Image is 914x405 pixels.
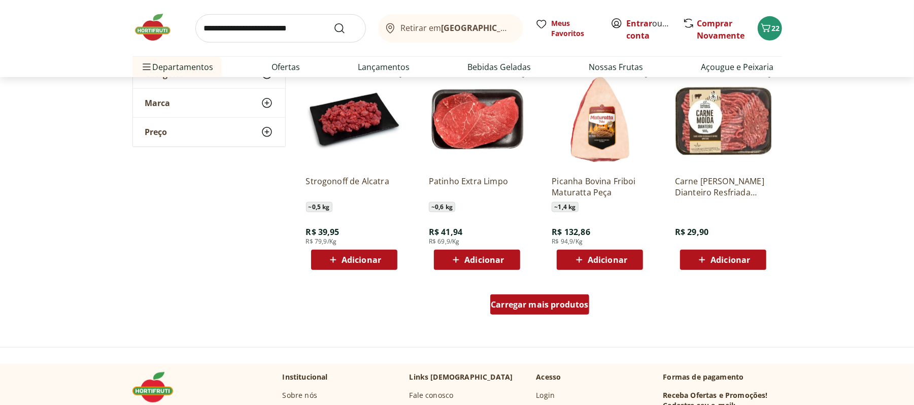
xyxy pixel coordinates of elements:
span: Meus Favoritos [552,18,598,39]
a: Picanha Bovina Friboi Maturatta Peça [552,176,648,198]
span: ~ 0,5 kg [306,202,332,212]
span: R$ 132,86 [552,226,590,238]
a: Carne [PERSON_NAME] Dianteiro Resfriada Natural da Terra 500g [675,176,771,198]
input: search [195,14,366,43]
button: Submit Search [333,22,358,35]
a: Sobre nós [283,390,317,400]
button: Adicionar [680,250,766,270]
a: Fale conosco [410,390,454,400]
a: Strogonoff de Alcatra [306,176,402,198]
p: Acesso [536,372,561,382]
button: Marca [133,89,285,117]
a: Ofertas [272,61,300,73]
button: Adicionar [557,250,643,270]
span: Adicionar [710,256,750,264]
span: Marca [145,98,171,108]
img: Strogonoff de Alcatra [306,71,402,167]
a: Açougue e Peixaria [701,61,773,73]
span: ~ 0,6 kg [429,202,455,212]
span: Adicionar [342,256,381,264]
span: 22 [772,23,780,33]
span: R$ 41,94 [429,226,462,238]
button: Retirar em[GEOGRAPHIC_DATA]/[GEOGRAPHIC_DATA] [378,14,523,43]
button: Preço [133,118,285,146]
a: Patinho Extra Limpo [429,176,525,198]
button: Adicionar [434,250,520,270]
span: Preço [145,127,167,137]
button: Adicionar [311,250,397,270]
img: Hortifruti [132,372,183,402]
a: Login [536,390,555,400]
span: R$ 69,9/Kg [429,238,460,246]
img: Patinho Extra Limpo [429,71,525,167]
span: ou [627,17,672,42]
h3: Receba Ofertas e Promoções! [663,390,768,400]
a: Meus Favoritos [535,18,598,39]
span: ~ 1,4 kg [552,202,578,212]
p: Formas de pagamento [663,372,782,382]
p: Links [DEMOGRAPHIC_DATA] [410,372,513,382]
a: Nossas Frutas [589,61,643,73]
a: Lançamentos [358,61,410,73]
a: Bebidas Geladas [467,61,531,73]
button: Carrinho [758,16,782,41]
p: Institucional [283,372,328,382]
span: R$ 39,95 [306,226,340,238]
span: Adicionar [464,256,504,264]
a: Comprar Novamente [697,18,745,41]
span: Carregar mais produtos [491,300,589,309]
a: Criar conta [627,18,683,41]
span: R$ 94,9/Kg [552,238,583,246]
a: Entrar [627,18,653,29]
button: Menu [141,55,153,79]
b: [GEOGRAPHIC_DATA]/[GEOGRAPHIC_DATA] [441,22,612,33]
span: R$ 29,90 [675,226,708,238]
img: Picanha Bovina Friboi Maturatta Peça [552,71,648,167]
span: R$ 79,9/Kg [306,238,337,246]
a: Carregar mais produtos [490,294,589,319]
span: Departamentos [141,55,214,79]
span: Adicionar [588,256,627,264]
img: Carne Moída Bovina Dianteiro Resfriada Natural da Terra 500g [675,71,771,167]
img: Hortifruti [132,12,183,43]
span: Retirar em [400,23,513,32]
